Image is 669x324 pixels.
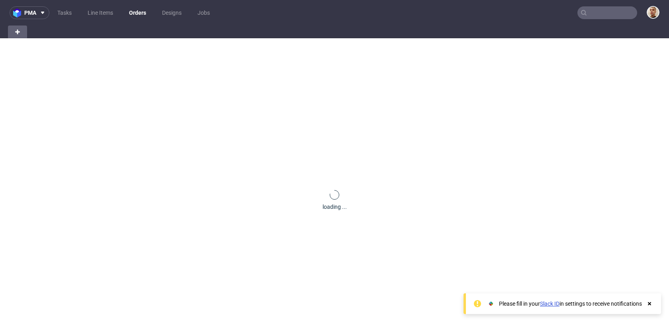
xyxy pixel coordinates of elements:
[24,10,36,16] span: pma
[499,300,642,308] div: Please fill in your in settings to receive notifications
[83,6,118,19] a: Line Items
[193,6,215,19] a: Jobs
[157,6,186,19] a: Designs
[13,8,24,18] img: logo
[323,203,347,211] div: loading ...
[124,6,151,19] a: Orders
[53,6,76,19] a: Tasks
[540,300,559,307] a: Slack ID
[10,6,49,19] button: pma
[487,300,495,308] img: Slack
[647,7,659,18] img: Bartłomiej Leśniczuk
